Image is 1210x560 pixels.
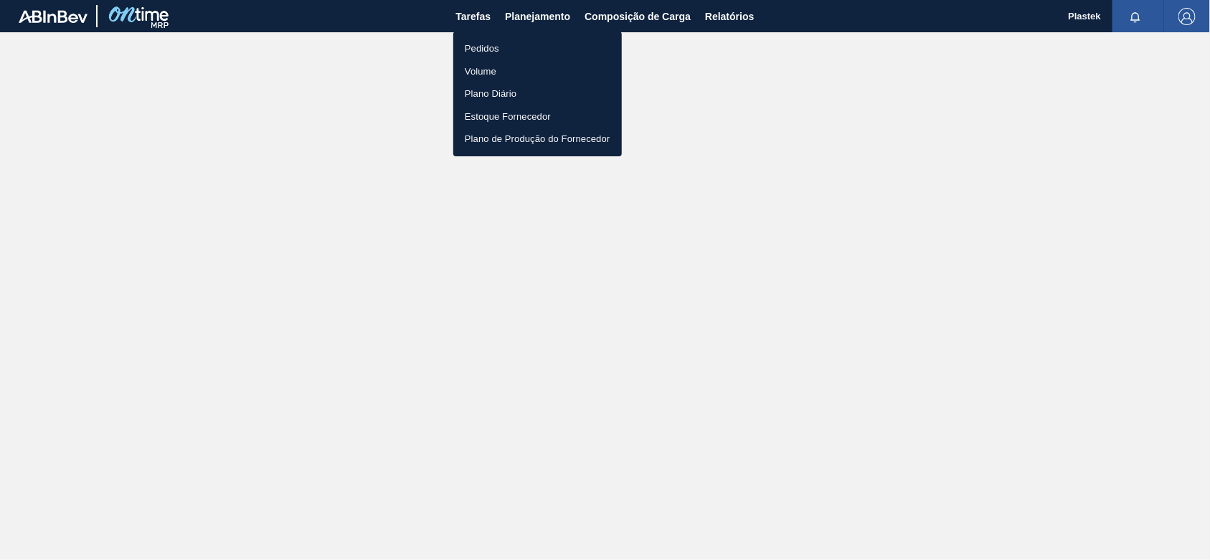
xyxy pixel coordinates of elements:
a: Estoque Fornecedor [453,105,622,128]
a: Pedidos [453,37,622,60]
a: Plano Diário [453,82,622,105]
a: Volume [453,60,622,83]
a: Plano de Produção do Fornecedor [453,128,622,151]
